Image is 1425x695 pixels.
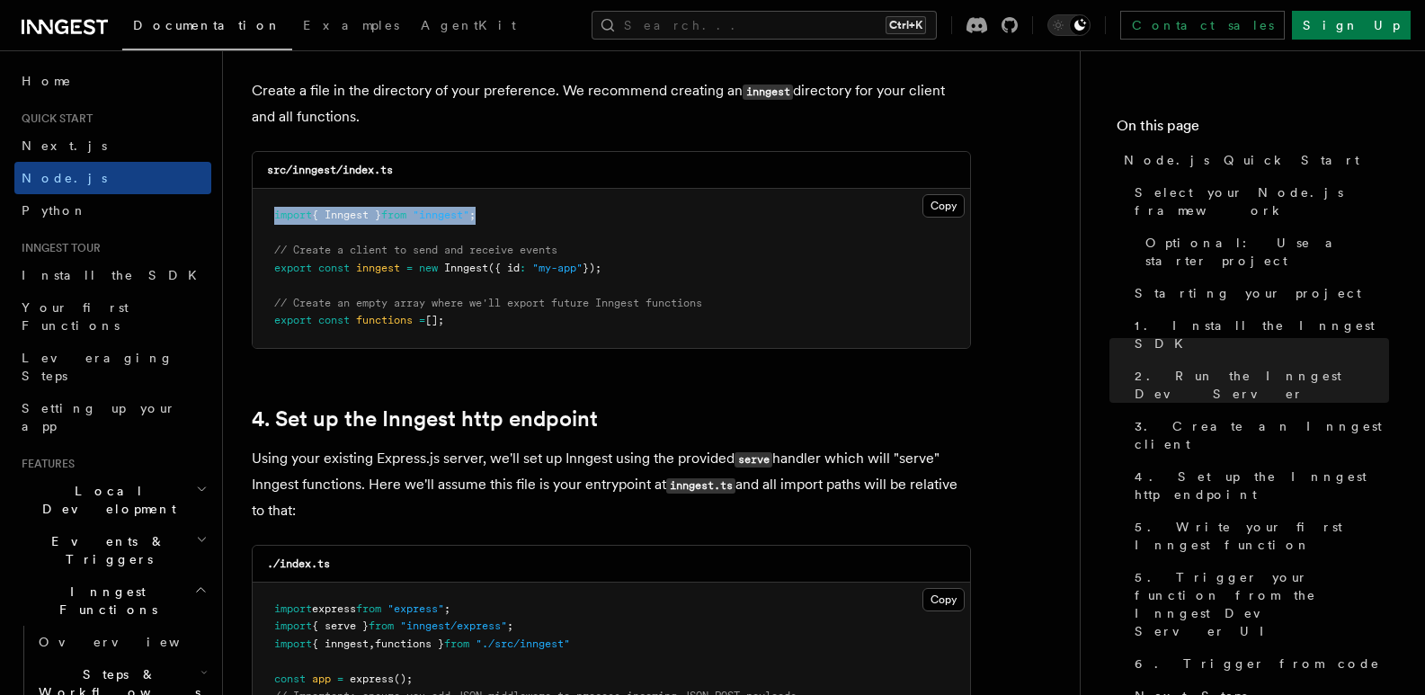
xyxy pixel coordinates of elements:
code: serve [735,452,772,468]
span: Python [22,203,87,218]
span: { inngest [312,637,369,650]
span: Local Development [14,482,196,518]
span: []; [425,314,444,326]
span: express [350,673,394,685]
a: Node.js [14,162,211,194]
a: Next.js [14,129,211,162]
span: "inngest/express" [400,619,507,632]
p: Using your existing Express.js server, we'll set up Inngest using the provided handler which will... [252,446,971,523]
span: = [337,673,343,685]
span: Install the SDK [22,268,208,282]
span: import [274,619,312,632]
span: { serve } [312,619,369,632]
span: (); [394,673,413,685]
a: Setting up your app [14,392,211,442]
span: from [356,602,381,615]
button: Toggle dark mode [1047,14,1091,36]
span: express [312,602,356,615]
span: Inngest tour [14,241,101,255]
button: Inngest Functions [14,575,211,626]
span: Examples [303,18,399,32]
span: 5. Write your first Inngest function [1135,518,1389,554]
span: Node.js Quick Start [1124,151,1359,169]
a: 4. Set up the Inngest http endpoint [1127,460,1389,511]
code: src/inngest/index.ts [267,164,393,176]
span: const [274,673,306,685]
button: Copy [922,194,965,218]
span: "./src/inngest" [476,637,570,650]
span: Inngest [444,262,488,274]
a: Leveraging Steps [14,342,211,392]
span: import [274,637,312,650]
span: from [444,637,469,650]
a: 6. Trigger from code [1127,647,1389,680]
span: 6. Trigger from code [1135,655,1380,673]
a: 5. Write your first Inngest function [1127,511,1389,561]
a: 3. Create an Inngest client [1127,410,1389,460]
span: Documentation [133,18,281,32]
a: Your first Functions [14,291,211,342]
span: { Inngest } [312,209,381,221]
code: inngest [743,85,793,100]
span: Starting your project [1135,284,1361,302]
code: ./index.ts [267,557,330,570]
button: Local Development [14,475,211,525]
span: import [274,209,312,221]
span: Inngest Functions [14,583,194,619]
span: new [419,262,438,274]
a: Documentation [122,5,292,50]
span: Optional: Use a starter project [1145,234,1389,270]
a: Starting your project [1127,277,1389,309]
span: app [312,673,331,685]
span: ; [469,209,476,221]
span: from [369,619,394,632]
span: Leveraging Steps [22,351,174,383]
h4: On this page [1117,115,1389,144]
span: : [520,262,526,274]
span: Setting up your app [22,401,176,433]
span: = [406,262,413,274]
a: Node.js Quick Start [1117,144,1389,176]
span: Select your Node.js framework [1135,183,1389,219]
span: , [369,637,375,650]
span: Home [22,72,72,90]
a: 1. Install the Inngest SDK [1127,309,1389,360]
a: Optional: Use a starter project [1138,227,1389,277]
kbd: Ctrl+K [886,16,926,34]
span: Quick start [14,111,93,126]
a: 2. Run the Inngest Dev Server [1127,360,1389,410]
span: // Create a client to send and receive events [274,244,557,256]
span: 4. Set up the Inngest http endpoint [1135,468,1389,503]
a: Install the SDK [14,259,211,291]
a: Overview [31,626,211,658]
a: AgentKit [410,5,527,49]
a: Contact sales [1120,11,1285,40]
span: Node.js [22,171,107,185]
span: // Create an empty array where we'll export future Inngest functions [274,297,702,309]
span: export [274,314,312,326]
span: const [318,262,350,274]
span: ; [507,619,513,632]
span: inngest [356,262,400,274]
span: Events & Triggers [14,532,196,568]
span: "express" [387,602,444,615]
span: 3. Create an Inngest client [1135,417,1389,453]
span: 1. Install the Inngest SDK [1135,316,1389,352]
a: Home [14,65,211,97]
span: = [419,314,425,326]
span: const [318,314,350,326]
button: Events & Triggers [14,525,211,575]
span: 2. Run the Inngest Dev Server [1135,367,1389,403]
span: "my-app" [532,262,583,274]
a: Python [14,194,211,227]
a: 4. Set up the Inngest http endpoint [252,406,598,432]
span: import [274,602,312,615]
a: Sign Up [1292,11,1411,40]
span: AgentKit [421,18,516,32]
span: ; [444,602,450,615]
button: Search...Ctrl+K [592,11,937,40]
span: 5. Trigger your function from the Inngest Dev Server UI [1135,568,1389,640]
span: Overview [39,635,224,649]
button: Copy [922,588,965,611]
span: Features [14,457,75,471]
